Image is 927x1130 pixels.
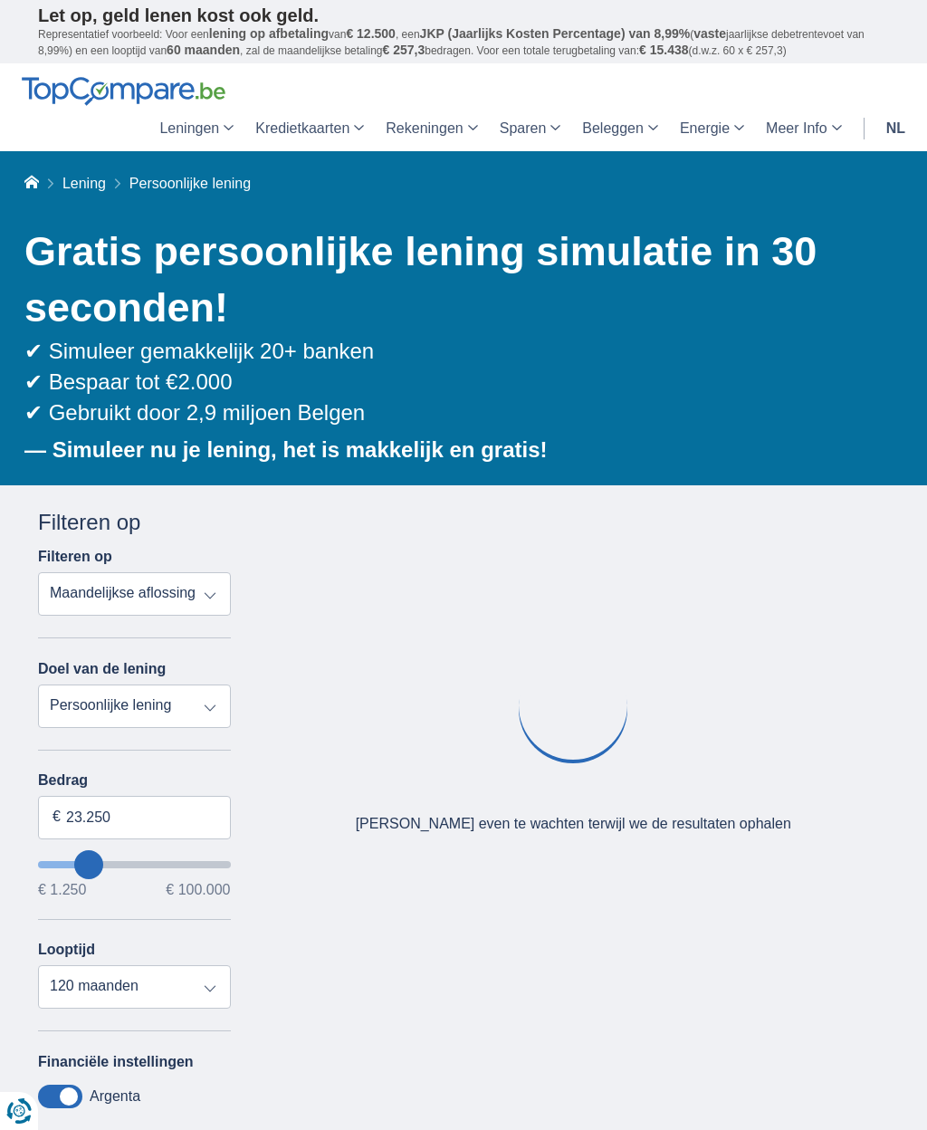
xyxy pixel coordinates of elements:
span: vaste [693,26,726,41]
span: Persoonlijke lening [129,176,251,191]
span: 60 maanden [167,43,240,57]
a: Lening [62,176,106,191]
span: € 257,3 [382,43,425,57]
span: lening op afbetaling [209,26,329,41]
span: € 15.438 [639,43,689,57]
div: ✔ Simuleer gemakkelijk 20+ banken ✔ Bespaar tot €2.000 ✔ Gebruikt door 2,9 miljoen Belgen [24,336,889,429]
a: nl [875,106,916,151]
div: Filteren op [38,507,231,538]
a: Home [24,176,39,191]
span: € [53,807,61,828]
label: Filteren op [38,549,112,565]
span: € 100.000 [166,883,230,897]
span: € 1.250 [38,883,86,897]
label: Financiële instellingen [38,1054,194,1070]
label: Bedrag [38,772,231,789]
a: Meer Info [755,106,853,151]
label: Looptijd [38,942,95,958]
a: Beleggen [571,106,669,151]
p: Let op, geld lenen kost ook geld. [38,5,889,26]
a: Sparen [489,106,572,151]
p: Representatief voorbeeld: Voor een van , een ( jaarlijkse debetrentevoet van 8,99%) en een loopti... [38,26,889,59]
img: TopCompare [22,77,225,106]
a: Rekeningen [375,106,488,151]
label: Doel van de lening [38,661,166,677]
a: Energie [669,106,755,151]
div: [PERSON_NAME] even te wachten terwijl we de resultaten ophalen [356,814,791,835]
input: wantToBorrow [38,861,231,868]
h1: Gratis persoonlijke lening simulatie in 30 seconden! [24,224,889,336]
span: € 12.500 [346,26,396,41]
label: Argenta [90,1088,140,1105]
b: — Simuleer nu je lening, het is makkelijk en gratis! [24,437,548,462]
a: Kredietkaarten [244,106,375,151]
span: JKP (Jaarlijks Kosten Percentage) van 8,99% [420,26,691,41]
a: Leningen [148,106,244,151]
